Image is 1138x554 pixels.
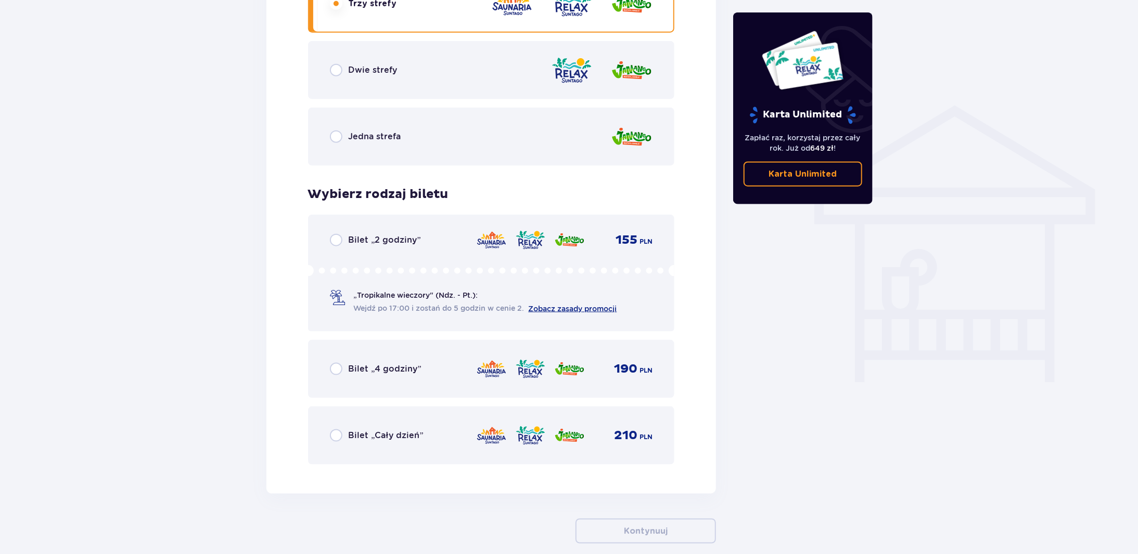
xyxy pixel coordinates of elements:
[308,187,449,202] h3: Wybierz rodzaj biletu
[614,361,637,377] span: 190
[349,64,398,76] span: Dwie strefy
[515,358,546,380] img: Relax
[744,133,862,153] p: Zapłać raz, korzystaj przez cały rok. Już od !
[769,168,837,180] p: Karta Unlimited
[640,366,653,375] span: PLN
[515,425,546,446] img: Relax
[476,425,507,446] img: Saunaria
[551,56,593,85] img: Relax
[749,106,857,124] p: Karta Unlimited
[611,122,653,152] img: Jamango
[761,30,844,90] img: Dwie karty całoroczne do Suntago z napisem 'UNLIMITED RELAX', na białym tle z tropikalnymi liśćmi...
[576,519,716,544] button: Kontynuuj
[810,144,834,152] span: 649 zł
[554,358,585,380] img: Jamango
[624,525,668,537] p: Kontynuuj
[611,56,653,85] img: Jamango
[515,229,546,251] img: Relax
[476,358,507,380] img: Saunaria
[354,303,525,313] span: Wejdź po 17:00 i zostań do 5 godzin w cenie 2.
[640,237,653,246] span: PLN
[349,234,421,246] span: Bilet „2 godziny”
[529,305,617,313] a: Zobacz zasady promocji
[554,229,585,251] img: Jamango
[554,425,585,446] img: Jamango
[349,430,424,441] span: Bilet „Cały dzień”
[744,162,862,187] a: Karta Unlimited
[349,363,421,375] span: Bilet „4 godziny”
[640,432,653,442] span: PLN
[354,290,478,300] span: „Tropikalne wieczory" (Ndz. - Pt.):
[616,232,637,248] span: 155
[476,229,507,251] img: Saunaria
[349,131,401,142] span: Jedna strefa
[614,428,637,443] span: 210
